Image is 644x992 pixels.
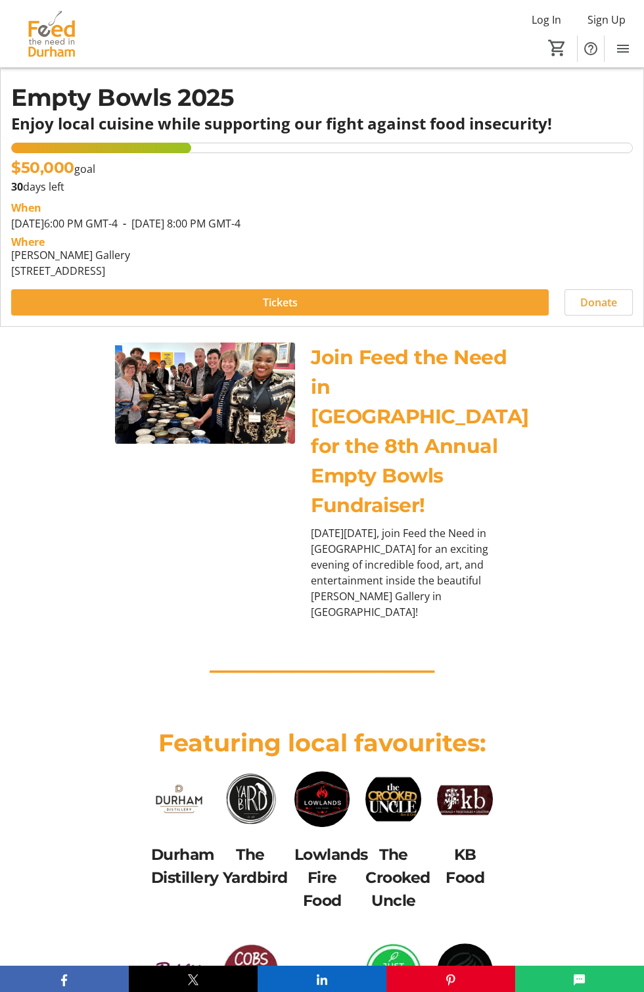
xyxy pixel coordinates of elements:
[115,724,528,761] p: Featuring local favourites:
[11,83,233,112] span: Empty Bowls 2025
[151,771,207,827] img: <p>Durham Distillery</p> logo
[11,200,41,216] div: When
[437,771,493,827] img: <p>KB Food</p> logo
[11,237,45,247] div: Where
[311,345,529,517] span: Join Feed the Need in [GEOGRAPHIC_DATA] for the 8th Annual Empty Bowls Fundraiser!
[365,771,421,827] img: <p>The Crooked Uncle</p> logo
[11,289,549,316] button: Tickets
[118,216,131,231] span: -
[532,12,561,28] span: Log In
[294,771,350,827] img: <p>Lowlands Fire Food</p> logo
[545,36,569,60] button: Cart
[521,9,572,30] button: Log In
[223,771,279,827] img: <p>The Yardbird</p> logo
[11,115,633,132] p: Enjoy local cuisine while supporting our fight against food insecurity!
[587,12,626,28] span: Sign Up
[11,263,130,279] div: [STREET_ADDRESS]
[564,289,633,316] button: Donate
[11,143,633,153] div: 28.94872% of fundraising goal reached
[118,216,241,231] span: [DATE] 8:00 PM GMT-4
[263,295,298,310] span: Tickets
[365,843,421,912] p: The Crooked Uncle
[311,525,529,620] p: [DATE][DATE], join Feed the Need in [GEOGRAPHIC_DATA] for an exciting evening of incredible food,...
[577,9,636,30] button: Sign Up
[11,216,118,231] span: [DATE] 6:00 PM GMT-4
[294,843,350,912] p: Lowlands Fire Food
[223,843,279,889] p: The Yardbird
[578,35,604,62] button: Help
[580,295,617,310] span: Donate
[11,179,23,194] span: 30
[115,651,528,688] p: –––––––––––––––––––
[11,247,130,263] div: [PERSON_NAME] Gallery
[115,342,295,444] img: undefined
[258,966,386,992] button: LinkedIn
[11,179,633,195] p: days left
[8,9,95,59] img: Feed the Need in Durham's Logo
[129,966,258,992] button: X
[515,966,644,992] button: SMS
[11,158,74,177] span: $50,000
[386,966,515,992] button: Pinterest
[610,35,636,62] button: Menu
[151,843,207,889] p: Durham Distillery
[437,843,493,889] p: KB Food
[11,156,95,179] p: goal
